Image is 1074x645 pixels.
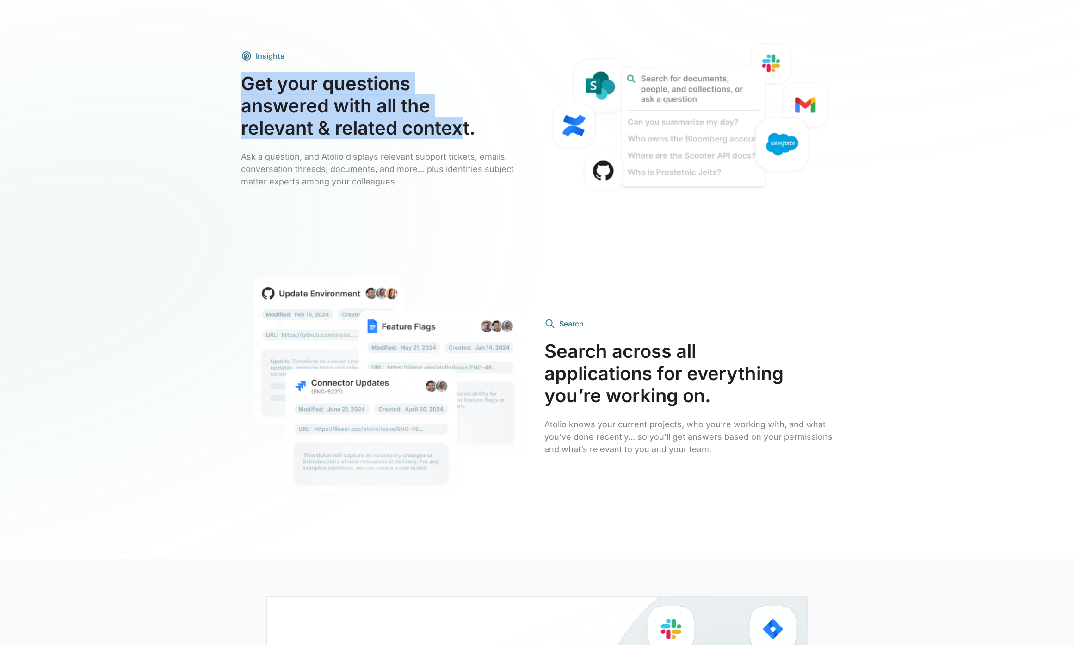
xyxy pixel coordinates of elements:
[241,266,530,508] img: search
[559,318,584,329] div: Search
[241,150,530,188] p: Ask a question, and Atolio displays relevant support tickets, emails, conversation threads, docum...
[544,340,833,407] h3: Search across all applications for everything you’re working on.
[241,73,530,139] h3: Get your questions answered with all the relevant & related context.
[256,50,284,61] div: Insights
[1028,601,1074,645] iframe: Chat Widget
[544,39,833,200] img: Insights
[544,418,833,455] p: Atolio knows your current projects, who you’re working with, and what you’ve done recently... so ...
